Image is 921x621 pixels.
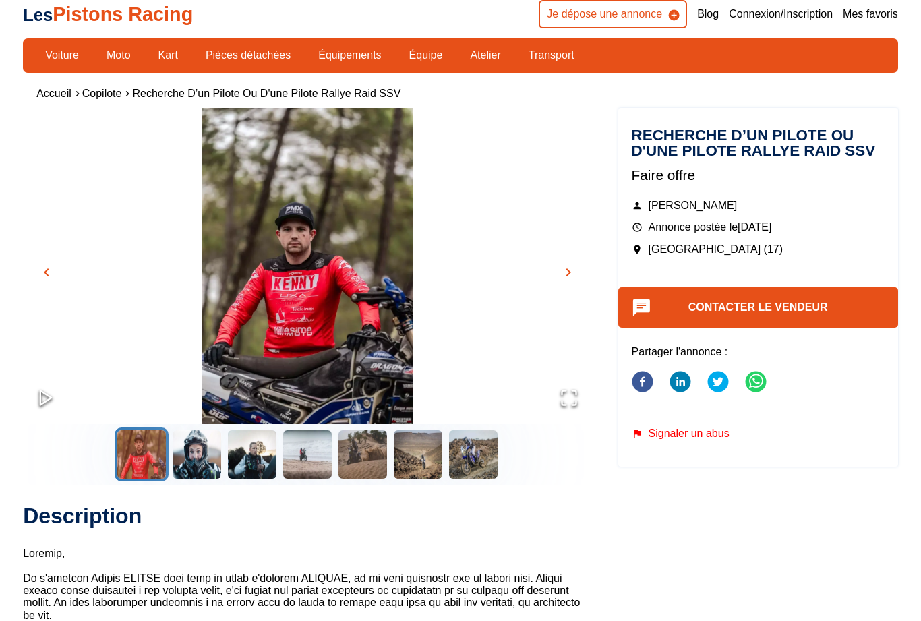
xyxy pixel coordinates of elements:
h2: Description [23,502,591,529]
p: Faire offre [632,165,885,185]
span: chevron_left [38,264,55,280]
a: Mes favoris [843,7,898,22]
a: Connexion/Inscription [729,7,833,22]
a: Copilote [82,88,122,99]
a: Pièces détachées [197,44,299,67]
p: [GEOGRAPHIC_DATA] (17) [632,242,885,257]
div: Thumbnail Navigation [23,427,591,481]
a: Transport [520,44,583,67]
img: image [23,108,591,424]
p: [PERSON_NAME] [632,198,885,213]
a: Voiture [36,44,88,67]
button: Go to Slide 7 [446,427,500,481]
a: Recherche d’un pilote ou d'une pilote Rallye raid SSV [132,88,400,99]
a: Équipe [400,44,452,67]
button: Go to Slide 6 [391,427,445,481]
span: Les [23,5,53,24]
button: twitter [707,363,729,404]
div: Go to Slide 1 [23,108,591,424]
button: linkedin [670,363,691,404]
a: Accueil [36,88,71,99]
span: chevron_right [560,264,576,280]
button: Go to Slide 4 [280,427,334,481]
button: Go to Slide 1 [115,427,169,481]
a: Moto [98,44,140,67]
button: chevron_left [36,262,57,283]
p: Partager l'annonce : [632,345,885,359]
button: Play or Pause Slideshow [23,375,69,423]
button: Go to Slide 5 [336,427,390,481]
button: Contacter le vendeur [618,287,898,328]
button: Go to Slide 3 [225,427,279,481]
button: Go to Slide 2 [170,427,224,481]
a: Atelier [461,44,509,67]
button: whatsapp [745,363,767,404]
div: Signaler un abus [632,427,885,440]
p: Annonce postée le [DATE] [632,220,885,235]
a: Kart [150,44,187,67]
button: facebook [632,363,653,404]
a: Équipements [309,44,390,67]
button: Open Fullscreen [546,375,592,423]
h1: Recherche d’un pilote ou d'une pilote Rallye raid SSV [632,128,885,158]
a: Blog [697,7,719,22]
a: LesPistons Racing [23,3,193,25]
button: chevron_right [558,262,578,283]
